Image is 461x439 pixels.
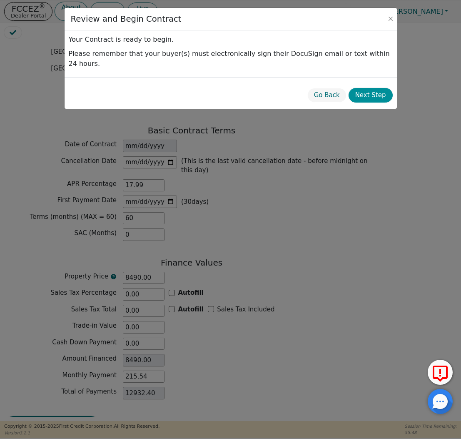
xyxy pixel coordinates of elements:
button: Next Step [349,88,393,103]
p: Please remember that your buyer(s) must electronically sign their DocuSign email or text within 2... [69,49,393,69]
button: Go Back [307,88,346,103]
button: Report Error to FCC [428,360,453,385]
h3: Review and Begin Contract [71,14,182,24]
button: Close [386,15,395,23]
p: Your Contract is ready to begin. [69,35,393,45]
